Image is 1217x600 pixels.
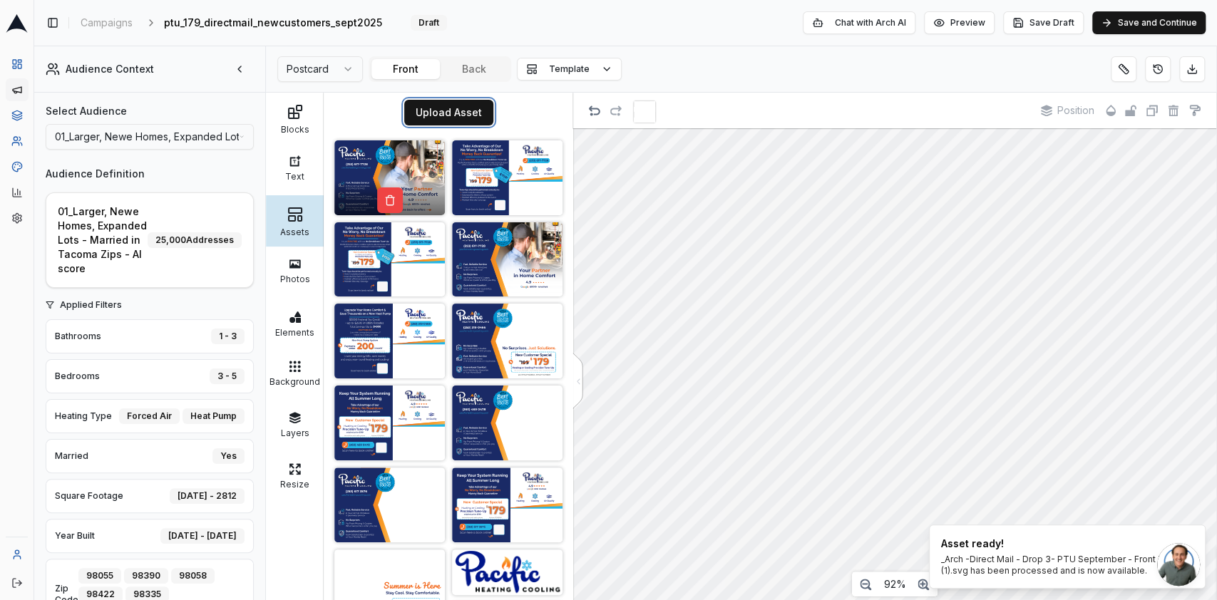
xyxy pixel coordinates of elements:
span: Campaigns [81,16,133,30]
div: Asset ready! [941,537,1188,551]
label: Select Audience [46,104,254,118]
button: Log out [6,571,29,594]
span: Heating Type [55,410,112,422]
h3: Audience Definition [46,167,254,181]
span: Position [1057,104,1094,117]
span: Year Built [55,530,95,542]
div: Yes [212,448,245,464]
div: Open chat [1157,543,1200,586]
img: 1750455338601-Front%20LHS%20Text%20-%20Tacoma%20-%20PTU%20179%20-%20Direct%20Mail%20-%20June-qSIq... [334,467,445,542]
img: 1759411384474-Arch%20-Direct%20Mail%20-%20Drop%203-%20PTU%20September%20-B%20ack%20Total%20%20%28... [452,140,563,215]
button: Upload Asset [404,100,493,125]
div: Text [269,167,320,182]
span: ptu_179_directmail_newcustomers_sept2025 [164,16,382,30]
div: Resize [269,475,320,490]
div: < [576,373,580,388]
span: Audience Context [66,63,154,76]
span: 92% [884,578,906,591]
div: Assets [269,223,320,237]
div: Blocks [269,120,320,135]
div: _Arch -Direct Mail - Drop 3- PTU September - Front Total (1).svg has been processed and is now av... [941,554,1188,576]
div: Background [269,373,320,387]
button: Back [440,59,508,79]
button: Save and Continue [1092,11,1206,34]
nav: breadcrumb [75,13,447,33]
span: Applied Filters [60,299,254,311]
span: Bathrooms [55,331,101,342]
img: 1750269569201-LargePacificLogo%20%281%29-cA8o51pjFlfeZyNxb9IdU2Jj86OK32.png [452,549,563,596]
div: 98055 [78,568,121,584]
span: Square Footage [55,490,123,502]
img: 1755814014591-Sept%20Arch%20-%20Direct%20Mail%20-%20ptu_179_wAOR200_directmail_tacoma_sept2025%20... [334,304,445,378]
button: Position [1034,100,1102,121]
div: Photos [269,270,320,284]
button: 92% [877,574,913,595]
div: Draft [411,15,447,31]
img: 1750886963419-Back%20All%20-%20Tumwater%20-%20AOR%20132%20-%20Direct%20Mail%20-%20June-bDFa96NWK9... [334,386,445,460]
button: Save Draft [1003,11,1084,34]
img: 1755812764681-Sept%20Arch%20-%20Direct%20Mail%20-%20ptu_179_wAOR200_directmail_tacoma_sept2025%20... [452,304,563,378]
div: 25,000 Addresses [148,232,242,248]
div: Heat Pump [183,408,245,424]
span: 01_Larger, Newe Homes, Expanded Lots - Married in Tacoma Zips - AI score [58,205,148,276]
button: Front [371,59,440,79]
div: 1 - 3 [211,329,245,344]
div: Elements [269,324,320,338]
div: 3 - 5 [210,368,245,384]
button: Template [517,58,622,81]
span: Bedrooms [55,371,100,382]
img: 1750454006421-Back%20Total%20-%20PTU%20179%20-%20Direct%20Mail%20-%20June%20LHS%20Orange-J06yX3dV... [452,467,563,542]
div: Layers [269,424,320,438]
img: _Arch%20-Direct%20Mail%20-%20Drop%203-%20PTU%20September%20-%20Front%20Total%20-sbyj99jeMQPlmR3NF... [452,222,563,297]
a: Campaigns [75,13,138,33]
button: Preview [924,11,995,34]
button: Chat with Arch AI [803,11,915,34]
img: _Arch%20-Direct%20Mail%20-%20Drop%203-%20PTU%20September%20-%20Front%20Total%20%20%281%29-lkn4Hbe... [334,140,445,215]
div: [DATE] - [DATE] [160,528,245,544]
span: Married [55,450,88,462]
div: 98058 [171,568,215,584]
img: 1750886877818-Front%20LHS%20Text%20-%20Tumwater%20-%20AOR%20132%20-%20Direct%20Mail%20-%20June-Ql... [452,386,563,460]
div: 98390 [124,568,168,584]
img: 1759344201609-Arch%20-Direct%20Mail%20-%20Drop%203-%20PTU%20September%20-B%20ack%20Total%20%20%28... [334,222,445,297]
div: [DATE] - 2812 [170,488,245,504]
span: Template [549,63,590,75]
div: Forced Air [119,408,180,424]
